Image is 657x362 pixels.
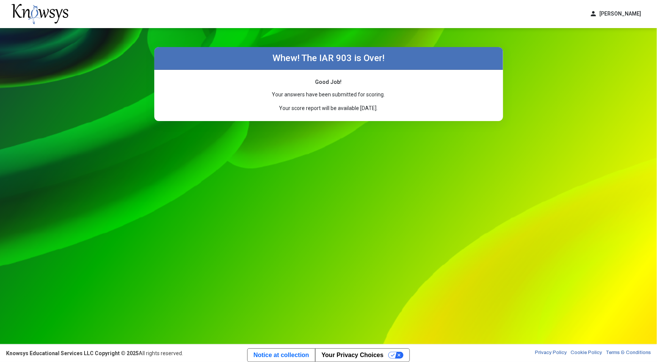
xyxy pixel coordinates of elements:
[163,104,494,112] p: Your score report will be available [DATE].
[248,349,315,362] a: Notice at collection
[6,350,139,356] strong: Knowsys Educational Services LLC Copyright © 2025
[273,53,384,63] label: Whew! The IAR 903 is Over!
[11,4,68,24] img: knowsys-logo.png
[315,79,342,85] span: Good Job!
[6,349,183,357] div: All rights reserved.
[585,8,646,20] button: person[PERSON_NAME]
[590,10,597,18] span: person
[606,349,651,357] a: Terms & Conditions
[571,349,602,357] a: Cookie Policy
[272,91,385,98] span: Your answers have been submitted for scoring.
[535,349,567,357] a: Privacy Policy
[315,349,409,362] button: Your Privacy Choices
